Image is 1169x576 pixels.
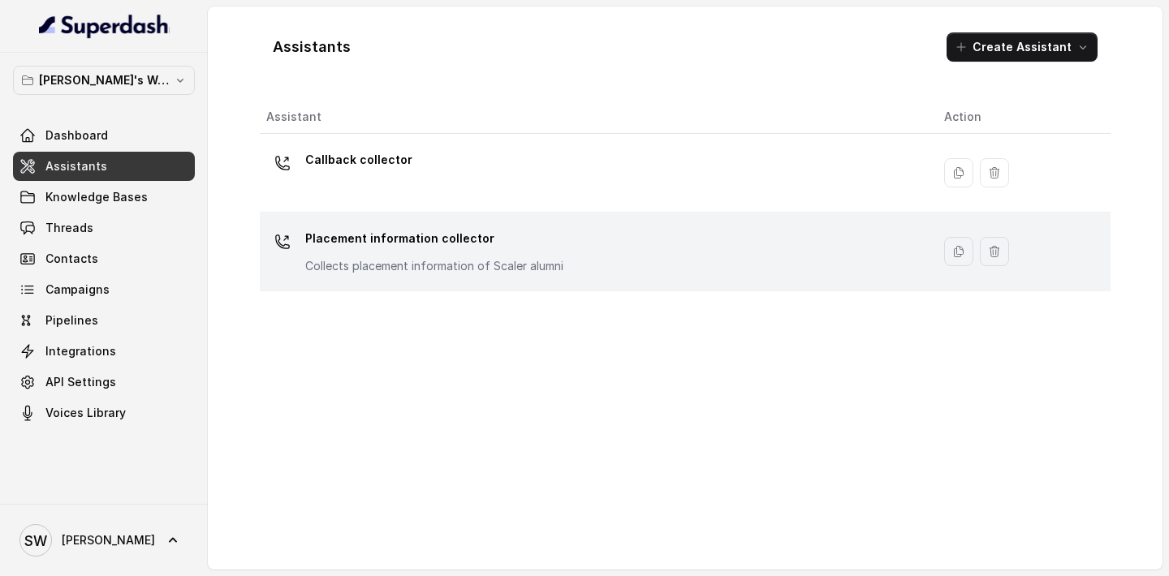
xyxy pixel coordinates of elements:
a: Integrations [13,337,195,366]
a: API Settings [13,368,195,397]
button: Create Assistant [947,32,1098,62]
span: Pipelines [45,312,98,329]
h1: Assistants [273,34,351,60]
span: Voices Library [45,405,126,421]
button: [PERSON_NAME]'s Workspace [13,66,195,95]
text: SW [24,532,47,549]
a: Assistants [13,152,195,181]
span: Assistants [45,158,107,174]
a: Campaigns [13,275,195,304]
span: API Settings [45,374,116,390]
p: Placement information collector [305,226,563,251]
a: [PERSON_NAME] [13,518,195,563]
a: Voices Library [13,398,195,428]
span: Contacts [45,251,98,267]
img: light.svg [39,13,170,39]
span: Integrations [45,343,116,359]
span: Campaigns [45,282,110,298]
a: Pipelines [13,306,195,335]
th: Assistant [260,101,931,134]
p: [PERSON_NAME]'s Workspace [39,71,169,90]
span: [PERSON_NAME] [62,532,155,548]
a: Threads [13,213,195,243]
p: Collects placement information of Scaler alumni [305,258,563,274]
th: Action [931,101,1111,134]
a: Knowledge Bases [13,183,195,212]
span: Knowledge Bases [45,189,148,205]
span: Threads [45,220,93,236]
span: Dashboard [45,127,108,144]
p: Callback collector [305,147,412,173]
a: Dashboard [13,121,195,150]
a: Contacts [13,244,195,273]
